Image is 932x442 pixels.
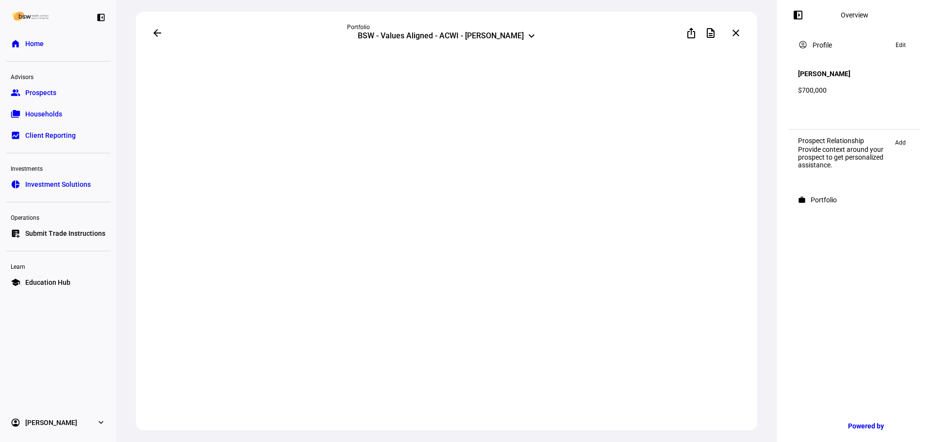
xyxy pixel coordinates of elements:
eth-mat-symbol: school [11,278,20,287]
mat-icon: ios_share [685,27,697,39]
div: Profile [813,41,832,49]
div: Provide context around your prospect to get personalized assistance. [798,146,890,169]
span: Investment Solutions [25,180,91,189]
eth-panel-overview-card-header: Portfolio [798,194,911,206]
eth-mat-symbol: group [11,88,20,98]
a: homeHome [6,34,111,53]
div: Advisors [6,69,111,83]
div: Portfolio [347,23,546,31]
eth-mat-symbol: account_circle [11,418,20,427]
eth-mat-symbol: home [11,39,20,49]
div: Overview [841,11,868,19]
div: Portfolio [811,196,837,204]
div: Learn [6,259,111,273]
span: MD [801,108,811,115]
h4: [PERSON_NAME] [798,70,850,78]
span: Edit [896,39,906,51]
eth-mat-symbol: expand_more [96,418,106,427]
span: Client Reporting [25,131,76,140]
div: BSW - Values Aligned - ACWI - [PERSON_NAME] [358,31,524,43]
div: $700,000 [798,86,911,94]
mat-icon: keyboard_arrow_down [526,30,537,42]
eth-mat-symbol: folder_copy [11,109,20,119]
mat-icon: close [730,27,742,39]
a: folder_copyHouseholds [6,104,111,124]
mat-icon: arrow_back [151,27,163,39]
span: Prospects [25,88,56,98]
eth-panel-overview-card-header: Profile [798,39,911,51]
eth-mat-symbol: bid_landscape [11,131,20,140]
button: Add [890,137,911,148]
eth-mat-symbol: list_alt_add [11,229,20,238]
span: Home [25,39,44,49]
span: Submit Trade Instructions [25,229,105,238]
a: pie_chartInvestment Solutions [6,175,111,194]
div: Operations [6,210,111,224]
a: Powered by [843,417,917,435]
a: bid_landscapeClient Reporting [6,126,111,145]
eth-mat-symbol: left_panel_close [96,13,106,22]
eth-mat-symbol: pie_chart [11,180,20,189]
span: Education Hub [25,278,70,287]
mat-icon: work [798,196,806,204]
div: Investments [6,161,111,175]
span: Households [25,109,62,119]
a: groupProspects [6,83,111,102]
span: Add [895,137,906,148]
mat-icon: left_panel_open [792,9,804,21]
mat-icon: account_circle [798,40,808,49]
span: [PERSON_NAME] [25,418,77,427]
button: Edit [891,39,911,51]
div: Prospect Relationship [798,137,890,145]
mat-icon: description [705,27,716,39]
